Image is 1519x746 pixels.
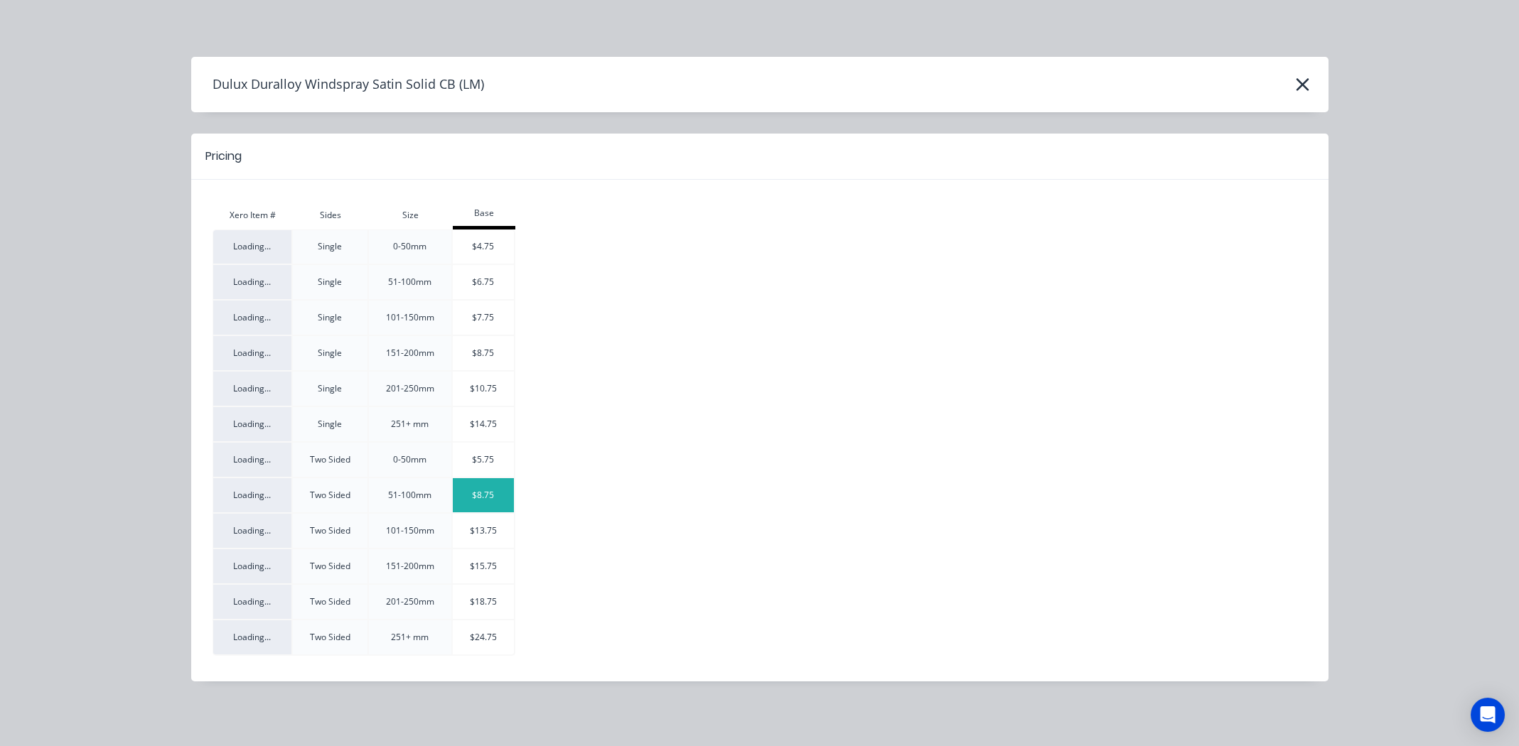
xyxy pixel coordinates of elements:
[293,418,367,431] div: Single
[453,240,514,253] div: $4.75
[233,524,271,536] span: Loading...
[293,382,367,395] div: Single
[453,489,514,502] div: $8.75
[233,240,271,252] span: Loading...
[233,453,271,465] span: Loading...
[233,311,271,323] span: Loading...
[369,453,451,466] div: 0-50mm
[293,276,367,288] div: Single
[1471,698,1505,732] div: Open Intercom Messenger
[233,347,271,359] span: Loading...
[233,631,271,643] span: Loading...
[293,311,367,324] div: Single
[453,207,515,220] div: Base
[233,489,271,501] span: Loading...
[453,560,514,573] div: $15.75
[369,276,451,288] div: 51-100mm
[453,276,514,288] div: $6.75
[293,347,367,360] div: Single
[369,418,451,431] div: 251+ mm
[369,240,451,253] div: 0-50mm
[293,209,369,222] div: Sides
[369,311,451,324] div: 101-150mm
[293,240,367,253] div: Single
[293,595,367,608] div: Two Sided
[453,382,514,395] div: $10.75
[369,489,451,502] div: 51-100mm
[233,276,271,288] span: Loading...
[293,631,367,644] div: Two Sided
[369,560,451,573] div: 151-200mm
[453,595,514,608] div: $18.75
[233,382,271,394] span: Loading...
[369,347,451,360] div: 151-200mm
[369,209,453,222] div: Size
[369,595,451,608] div: 201-250mm
[453,524,514,537] div: $13.75
[453,418,514,431] div: $14.75
[233,595,271,607] span: Loading...
[205,148,242,165] div: Pricing
[293,489,367,502] div: Two Sided
[233,418,271,430] span: Loading...
[213,209,293,222] div: Xero Item #
[453,631,514,644] div: $24.75
[369,382,451,395] div: 201-250mm
[453,347,514,360] div: $8.75
[233,560,271,572] span: Loading...
[369,524,451,537] div: 101-150mm
[369,631,451,644] div: 251+ mm
[453,311,514,324] div: $7.75
[293,524,367,537] div: Two Sided
[293,453,367,466] div: Two Sided
[293,560,367,573] div: Two Sided
[453,453,514,466] div: $5.75
[191,71,484,98] h4: Dulux Duralloy Windspray Satin Solid CB (LM)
